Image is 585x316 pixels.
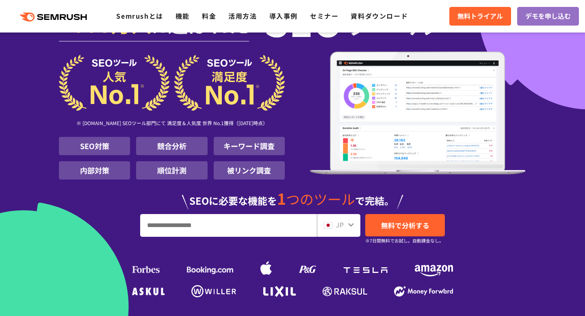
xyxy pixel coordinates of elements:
span: SEO [264,4,343,37]
li: 被リンク調査 [214,161,285,180]
li: SEO対策 [59,137,130,155]
span: デモを申し込む [525,11,571,22]
li: キーワード調査 [214,137,285,155]
li: 順位計測 [136,161,207,180]
a: 無料で分析する [365,214,445,236]
a: 機能 [175,11,190,21]
span: 無料トライアル [457,11,503,22]
span: で完結。 [355,193,394,208]
a: 導入事例 [269,11,298,21]
span: つのツール [286,189,355,209]
input: URL、キーワードを入力してください [141,214,316,236]
a: セミナー [310,11,338,21]
a: 無料トライアル [449,7,511,26]
a: Semrushとは [116,11,163,21]
a: デモを申し込む [517,7,579,26]
li: 内部対策 [59,161,130,180]
a: 料金 [202,11,216,21]
span: 無料で分析する [381,220,429,230]
a: 活用方法 [228,11,257,21]
div: SEOに必要な機能を [59,183,526,210]
small: ※7日間無料でお試し。自動課金なし。 [365,237,444,245]
li: 競合分析 [136,137,207,155]
span: 1 [277,187,286,209]
span: ツール [343,4,440,37]
a: 資料ダウンロード [351,11,408,21]
div: ※ [DOMAIN_NAME] SEOツール部門にて 満足度＆人気度 世界 No.1獲得（[DATE]時点） [59,111,285,137]
span: JP [336,220,344,229]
